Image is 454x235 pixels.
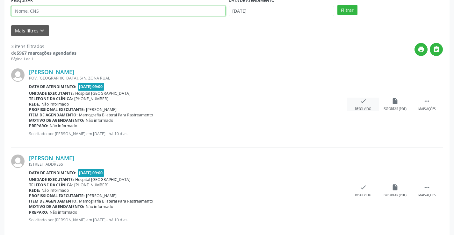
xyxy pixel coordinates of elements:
[86,107,117,112] span: [PERSON_NAME]
[423,184,430,191] i: 
[29,177,74,182] b: Unidade executante:
[418,46,425,53] i: print
[360,184,367,191] i: check
[29,193,85,198] b: Profissional executante:
[29,204,84,209] b: Motivo de agendamento:
[86,193,117,198] span: [PERSON_NAME]
[29,68,74,75] a: [PERSON_NAME]
[50,123,77,128] span: Não informado
[29,101,40,107] b: Rede:
[337,5,357,16] button: Filtrar
[29,118,84,123] b: Motivo de agendamento:
[86,118,113,123] span: Não informado
[392,184,399,191] i: insert_drive_file
[423,98,430,105] i: 
[29,217,347,223] p: Solicitado por [PERSON_NAME] em [DATE] - há 10 dias
[414,43,428,56] button: print
[74,96,108,101] span: [PHONE_NUMBER]
[29,182,73,188] b: Telefone da clínica:
[41,188,69,193] span: Não informado
[78,83,104,90] span: [DATE] 09:00
[79,112,153,118] span: Mamografia Bilateral Para Rastreamento
[229,6,334,17] input: Selecione um intervalo
[11,25,49,36] button: Mais filtroskeyboard_arrow_down
[355,107,371,111] div: Resolvido
[29,91,74,96] b: Unidade executante:
[430,43,443,56] button: 
[29,75,347,81] div: POV. [GEOGRAPHIC_DATA], S/N, ZONA RUAL
[50,210,77,215] span: Não informado
[384,107,407,111] div: Exportar (PDF)
[418,193,436,197] div: Mais ações
[360,98,367,105] i: check
[11,50,76,56] div: de
[29,131,347,136] p: Solicitado por [PERSON_NAME] em [DATE] - há 10 dias
[433,46,440,53] i: 
[11,68,25,82] img: img
[29,112,78,118] b: Item de agendamento:
[11,43,76,50] div: 3 itens filtrados
[384,193,407,197] div: Exportar (PDF)
[418,107,436,111] div: Mais ações
[11,6,226,17] input: Nome, CNS
[29,155,74,162] a: [PERSON_NAME]
[29,162,347,167] div: [STREET_ADDRESS]
[29,96,73,101] b: Telefone da clínica:
[29,188,40,193] b: Rede:
[29,84,76,89] b: Data de atendimento:
[41,101,69,107] span: Não informado
[39,27,46,34] i: keyboard_arrow_down
[355,193,371,197] div: Resolvido
[11,56,76,62] div: Página 1 de 1
[29,210,48,215] b: Preparo:
[74,182,108,188] span: [PHONE_NUMBER]
[86,204,113,209] span: Não informado
[75,177,130,182] span: Hospital [GEOGRAPHIC_DATA]
[11,155,25,168] img: img
[29,170,76,176] b: Data de atendimento:
[392,98,399,105] i: insert_drive_file
[29,107,85,112] b: Profissional executante:
[79,198,153,204] span: Mamografia Bilateral Para Rastreamento
[29,123,48,128] b: Preparo:
[78,169,104,176] span: [DATE] 09:00
[17,50,76,56] strong: 5967 marcações agendadas
[75,91,130,96] span: Hospital [GEOGRAPHIC_DATA]
[29,198,78,204] b: Item de agendamento:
